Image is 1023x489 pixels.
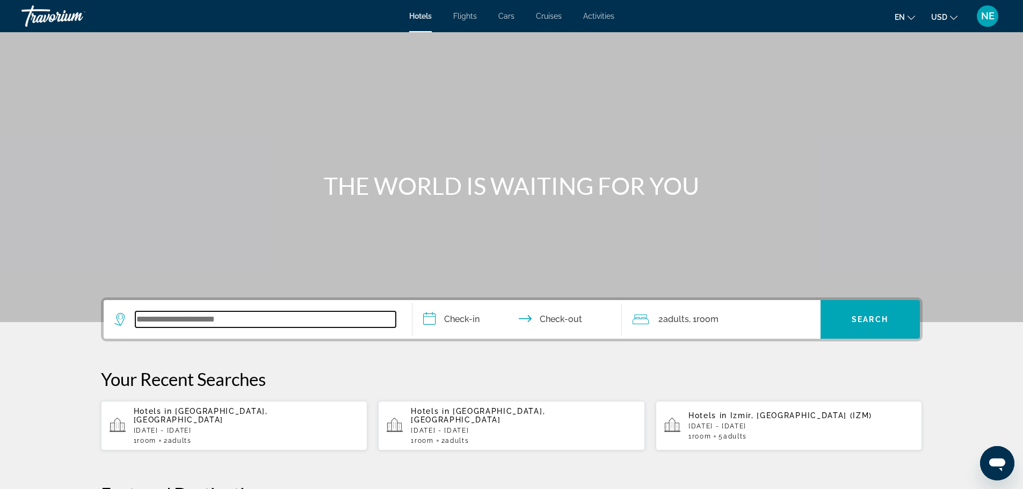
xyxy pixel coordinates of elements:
a: Hotels [409,12,432,20]
span: NE [981,11,995,21]
span: Room [692,433,712,440]
span: Adults [663,314,689,324]
span: 1 [134,437,156,444]
span: 2 [164,437,192,444]
span: 2 [441,437,469,444]
span: USD [931,13,947,21]
button: Change currency [931,9,957,25]
p: Your Recent Searches [101,368,923,390]
span: Room [137,437,156,444]
button: Hotels in Izmir, [GEOGRAPHIC_DATA] (IZM)[DATE] - [DATE]1Room5Adults [656,400,923,451]
a: Activities [583,12,614,20]
span: 1 [688,433,711,440]
p: [DATE] - [DATE] [688,422,914,430]
span: Hotels in [411,407,449,415]
span: [GEOGRAPHIC_DATA], [GEOGRAPHIC_DATA] [411,407,545,424]
span: Search [852,315,888,324]
a: Cruises [536,12,562,20]
button: Change language [895,9,915,25]
span: 2 [658,312,689,327]
a: Flights [453,12,477,20]
span: 1 [411,437,433,444]
span: Room [696,314,719,324]
span: Izmir, [GEOGRAPHIC_DATA] (IZM) [730,411,872,420]
button: Hotels in [GEOGRAPHIC_DATA], [GEOGRAPHIC_DATA][DATE] - [DATE]1Room2Adults [378,400,645,451]
div: Search widget [104,300,920,339]
span: , 1 [689,312,719,327]
button: Search [821,300,920,339]
span: Room [415,437,434,444]
button: Check in and out dates [412,300,622,339]
span: Adults [168,437,192,444]
button: User Menu [974,5,1002,27]
button: Hotels in [GEOGRAPHIC_DATA], [GEOGRAPHIC_DATA][DATE] - [DATE]1Room2Adults [101,400,368,451]
span: Hotels in [134,407,172,415]
span: [GEOGRAPHIC_DATA], [GEOGRAPHIC_DATA] [134,407,268,424]
span: Adults [723,433,747,440]
span: Adults [445,437,469,444]
a: Cars [498,12,514,20]
span: en [895,13,905,21]
p: [DATE] - [DATE] [134,427,359,434]
span: Hotels in [688,411,727,420]
a: Travorium [21,2,129,30]
p: [DATE] - [DATE] [411,427,636,434]
h1: THE WORLD IS WAITING FOR YOU [310,172,713,200]
iframe: Buton lansare fereastră mesagerie [980,446,1014,480]
span: 5 [719,433,747,440]
button: Travelers: 2 adults, 0 children [622,300,821,339]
